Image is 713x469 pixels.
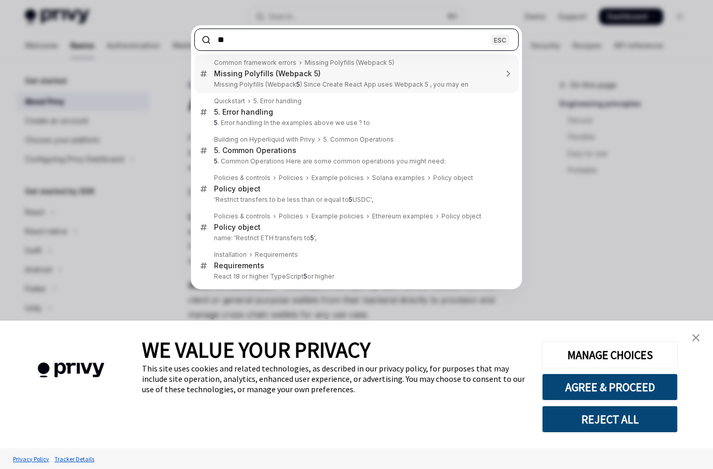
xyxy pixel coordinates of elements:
[214,59,296,67] div: Common framework errors
[441,212,481,220] div: Policy object
[214,119,497,127] p: . Error handling In the examples above we use ? to
[214,196,497,204] p: 'Restrict transfers to be less than or equal to USDC',
[214,184,261,194] div: Policy object
[372,212,433,220] div: Ethereum examples
[214,234,497,242] p: name: 'Restrict ETH transfers to ',
[214,157,497,165] p: . Common Operations Here are some common operations you might need:
[214,146,296,155] div: 5. Common Operations
[253,97,302,105] div: 5. Error handling
[142,363,526,394] div: This site uses cookies and related technologies, as described in our privacy policy, for purposes...
[491,34,509,45] div: ESC
[142,336,370,363] span: WE VALUE YOUR PRIVACY
[214,80,497,89] p: Missing Polyfills (Webpack ) Since Create React App uses Webpack 5 , you may en
[10,450,52,468] a: Privacy Policy
[311,174,364,182] div: Example policies
[542,341,678,368] button: MANAGE CHOICES
[16,348,126,393] img: company logo
[52,450,97,468] a: Tracker Details
[214,174,270,182] div: Policies & controls
[214,261,264,270] div: Requirements
[304,272,307,280] b: 5
[433,174,473,182] div: Policy object
[692,334,700,341] img: close banner
[279,212,303,220] div: Policies
[214,212,270,220] div: Policies & controls
[542,374,678,401] button: AGREE & PROCEED
[305,59,394,67] div: Missing Polyfills (Webpack 5)
[214,223,261,232] div: Policy object
[372,174,425,182] div: Solana examples
[323,135,394,144] div: 5. Common Operations
[279,174,303,182] div: Policies
[214,69,321,78] div: Missing Polyfills (Webpack 5)
[214,107,273,117] div: 5. Error handling
[255,251,298,259] div: Requirements
[214,157,218,165] b: 5
[296,80,300,88] b: 5
[542,406,678,433] button: REJECT ALL
[686,327,706,348] a: close banner
[214,272,497,281] p: React 18 or higher TypeScript or higher
[214,251,247,259] div: Installation
[311,212,364,220] div: Example policies
[214,135,315,144] div: Building on Hyperliquid with Privy
[310,234,314,242] b: 5
[214,119,218,127] b: 5
[214,97,245,105] div: Quickstart
[349,196,352,203] b: 5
